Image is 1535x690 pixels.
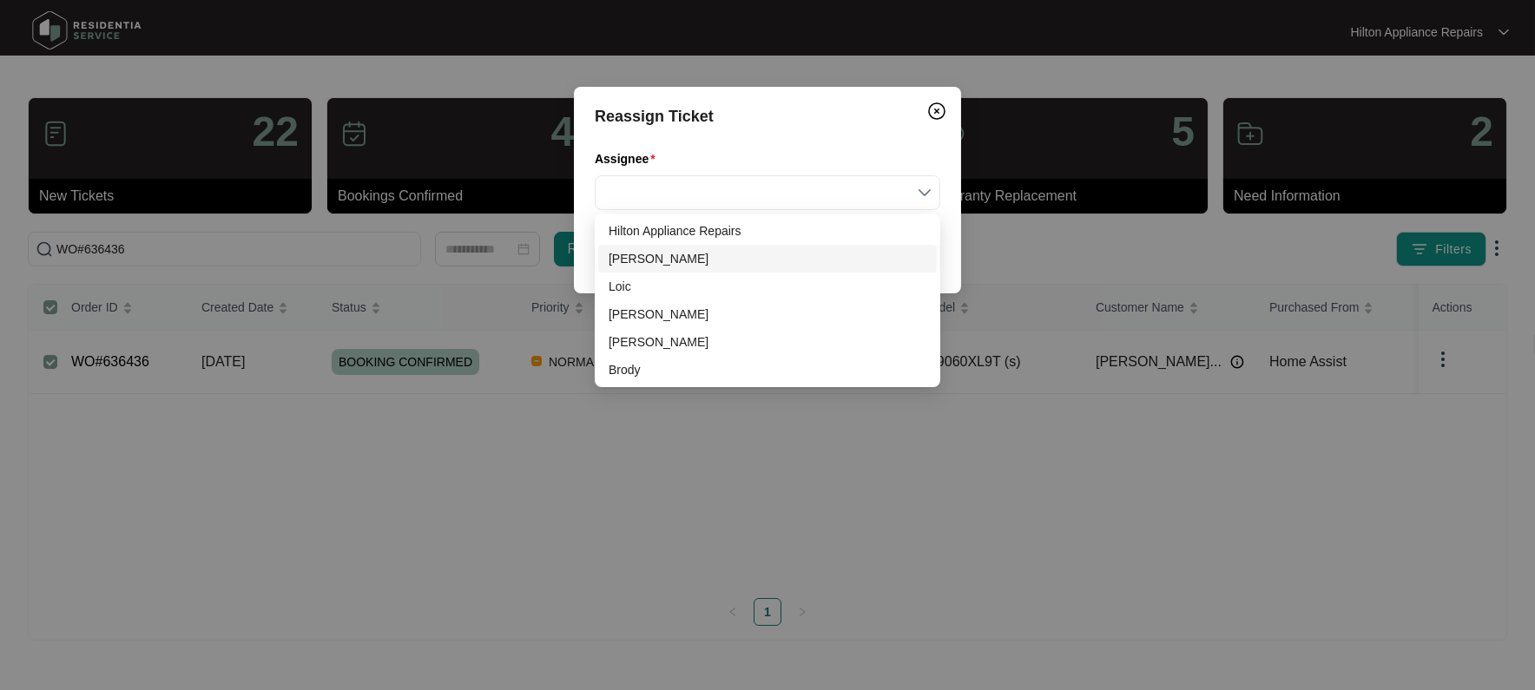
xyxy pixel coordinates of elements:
[605,176,930,209] input: Assignee
[598,245,937,273] div: Dean
[609,332,926,352] div: [PERSON_NAME]
[609,305,926,324] div: [PERSON_NAME]
[609,360,926,379] div: Brody
[595,150,662,168] label: Assignee
[609,277,926,296] div: Loic
[598,217,937,245] div: Hilton Appliance Repairs
[598,273,937,300] div: Loic
[923,97,951,125] button: Close
[926,101,947,122] img: closeCircle
[598,328,937,356] div: Evan
[598,300,937,328] div: Joel
[609,249,926,268] div: [PERSON_NAME]
[595,104,940,128] div: Reassign Ticket
[598,356,937,384] div: Brody
[609,221,926,240] div: Hilton Appliance Repairs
